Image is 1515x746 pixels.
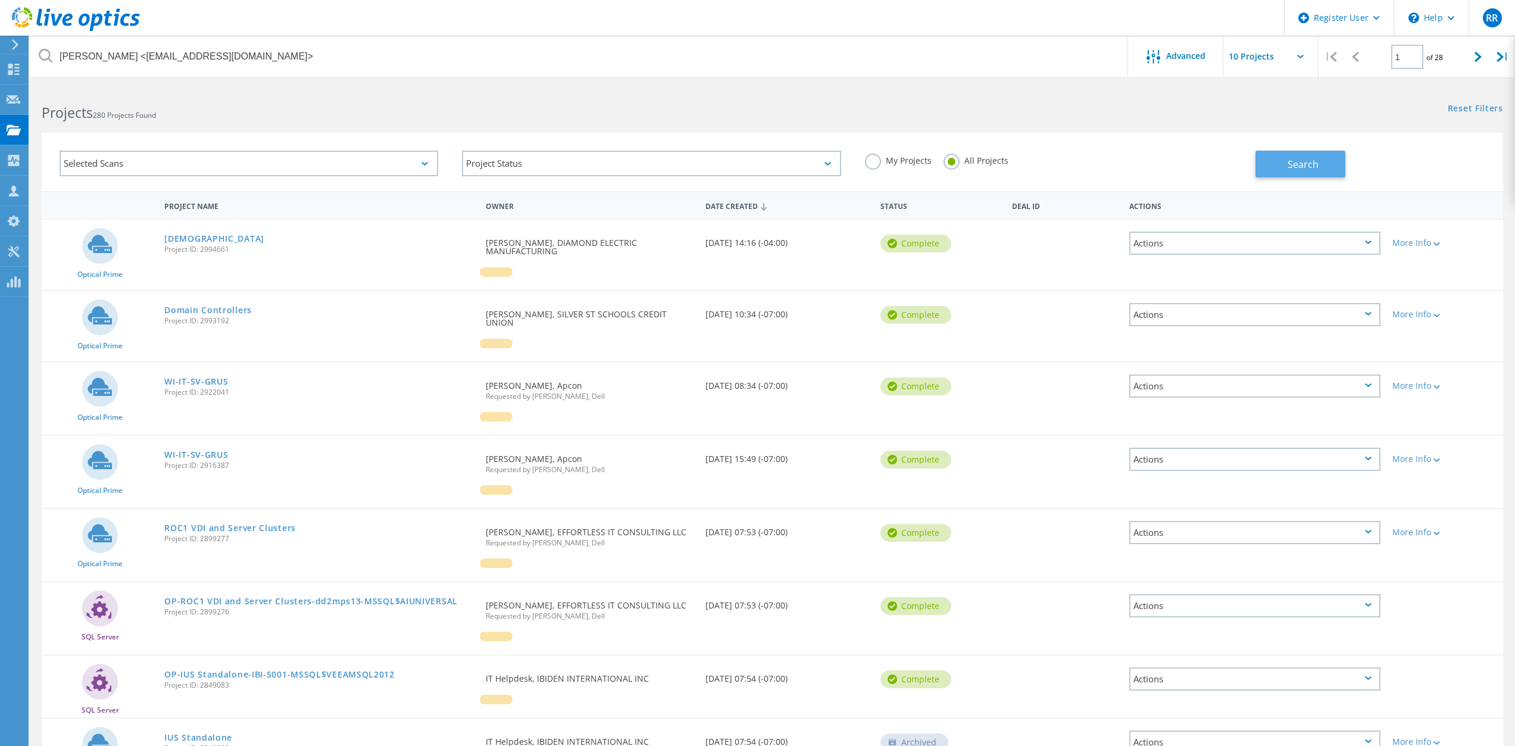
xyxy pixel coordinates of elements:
[77,271,123,278] span: Optical Prime
[874,194,1006,216] div: Status
[480,436,699,485] div: [PERSON_NAME], Apcon
[480,582,699,632] div: [PERSON_NAME], EFFORTLESS IT CONSULTING LLC
[1129,232,1380,255] div: Actions
[1288,158,1319,171] span: Search
[699,194,875,217] div: Date Created
[77,342,123,349] span: Optical Prime
[699,220,875,259] div: [DATE] 14:16 (-04:00)
[880,524,951,542] div: Complete
[1392,528,1497,536] div: More Info
[164,451,228,459] a: WI-IT-SV-GRUS
[164,524,296,532] a: ROC1 VDI and Server Clusters
[164,246,474,253] span: Project ID: 2994661
[164,377,228,386] a: WI-IT-SV-GRUS
[1491,36,1515,78] div: |
[1486,13,1498,23] span: RR
[164,317,474,324] span: Project ID: 2993192
[1006,194,1123,216] div: Deal Id
[486,393,693,400] span: Requested by [PERSON_NAME], Dell
[164,462,474,469] span: Project ID: 2916387
[164,306,252,314] a: Domain Controllers
[164,389,474,396] span: Project ID: 2922041
[699,436,875,475] div: [DATE] 15:49 (-07:00)
[480,194,699,216] div: Owner
[1408,13,1419,23] svg: \n
[1392,239,1497,247] div: More Info
[480,220,699,267] div: [PERSON_NAME], DIAMOND ELECTRIC MANUFACTURING
[880,306,951,324] div: Complete
[699,291,875,330] div: [DATE] 10:34 (-07:00)
[1129,594,1380,617] div: Actions
[1129,303,1380,326] div: Actions
[699,582,875,622] div: [DATE] 07:53 (-07:00)
[944,154,1008,165] label: All Projects
[60,151,438,176] div: Selected Scans
[164,682,474,689] span: Project ID: 2849083
[1166,52,1205,60] span: Advanced
[164,597,458,605] a: OP-ROC1 VDI and Server Clusters-dd2mps13-MSSQL$AIUNIVERSAL
[699,509,875,548] div: [DATE] 07:53 (-07:00)
[82,633,119,641] span: SQL Server
[1392,455,1497,463] div: More Info
[486,539,693,547] span: Requested by [PERSON_NAME], Dell
[77,487,123,494] span: Optical Prime
[1129,667,1380,691] div: Actions
[880,451,951,469] div: Complete
[480,291,699,339] div: [PERSON_NAME], SILVER ST SCHOOLS CREDIT UNION
[42,103,93,122] b: Projects
[164,670,395,679] a: OP-IUS Standalone-IBI-S001-MSSQL$VEEAMSQL2012
[1255,151,1345,177] button: Search
[1129,521,1380,544] div: Actions
[1129,448,1380,471] div: Actions
[462,151,841,176] div: Project Status
[93,110,156,120] span: 280 Projects Found
[158,194,480,216] div: Project Name
[164,733,232,742] a: IUS Standalone
[865,154,932,165] label: My Projects
[1392,310,1497,319] div: More Info
[480,656,699,695] div: IT Helpdesk, IBIDEN INTERNATIONAL INC
[1392,382,1497,390] div: More Info
[880,235,951,252] div: Complete
[77,414,123,421] span: Optical Prime
[486,613,693,620] span: Requested by [PERSON_NAME], Dell
[1319,36,1343,78] div: |
[880,377,951,395] div: Complete
[82,707,119,714] span: SQL Server
[480,509,699,558] div: [PERSON_NAME], EFFORTLESS IT CONSULTING LLC
[699,656,875,695] div: [DATE] 07:54 (-07:00)
[880,597,951,615] div: Complete
[1392,738,1497,746] div: More Info
[164,235,264,243] a: [DEMOGRAPHIC_DATA]
[1426,52,1443,63] span: of 28
[12,25,140,33] a: Live Optics Dashboard
[30,36,1129,77] input: Search projects by name, owner, ID, company, etc
[699,363,875,402] div: [DATE] 08:34 (-07:00)
[164,608,474,616] span: Project ID: 2899276
[1129,374,1380,398] div: Actions
[77,560,123,567] span: Optical Prime
[164,535,474,542] span: Project ID: 2899277
[486,466,693,473] span: Requested by [PERSON_NAME], Dell
[1448,104,1503,114] a: Reset Filters
[1123,194,1386,216] div: Actions
[880,670,951,688] div: Complete
[480,363,699,412] div: [PERSON_NAME], Apcon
